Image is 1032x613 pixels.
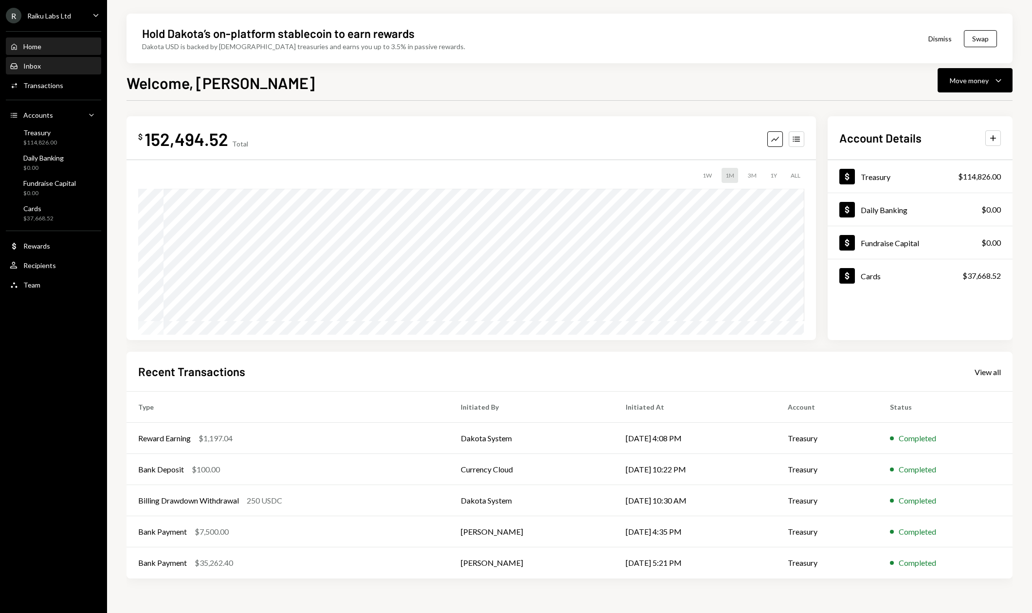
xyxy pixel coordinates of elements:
[138,363,245,379] h2: Recent Transactions
[614,392,776,423] th: Initiated At
[614,485,776,516] td: [DATE] 10:30 AM
[6,256,101,274] a: Recipients
[839,130,922,146] h2: Account Details
[776,392,878,423] th: Account
[6,76,101,94] a: Transactions
[195,526,229,538] div: $7,500.00
[6,37,101,55] a: Home
[232,140,248,148] div: Total
[828,226,1013,259] a: Fundraise Capital$0.00
[23,128,57,137] div: Treasury
[899,557,936,569] div: Completed
[614,454,776,485] td: [DATE] 10:22 PM
[127,392,449,423] th: Type
[828,259,1013,292] a: Cards$37,668.52
[861,205,907,215] div: Daily Banking
[247,495,282,506] div: 250 USDC
[6,57,101,74] a: Inbox
[23,179,76,187] div: Fundraise Capital
[776,547,878,578] td: Treasury
[138,433,191,444] div: Reward Earning
[6,237,101,254] a: Rewards
[449,454,614,485] td: Currency Cloud
[23,139,57,147] div: $114,826.00
[899,495,936,506] div: Completed
[138,526,187,538] div: Bank Payment
[981,237,1001,249] div: $0.00
[6,176,101,199] a: Fundraise Capital$0.00
[23,261,56,270] div: Recipients
[964,30,997,47] button: Swap
[950,75,989,86] div: Move money
[6,106,101,124] a: Accounts
[766,168,781,183] div: 1Y
[23,62,41,70] div: Inbox
[6,201,101,225] a: Cards$37,668.52
[138,464,184,475] div: Bank Deposit
[449,516,614,547] td: [PERSON_NAME]
[6,151,101,174] a: Daily Banking$0.00
[138,557,187,569] div: Bank Payment
[981,204,1001,216] div: $0.00
[744,168,760,183] div: 3M
[127,73,315,92] h1: Welcome, [PERSON_NAME]
[23,164,64,172] div: $0.00
[23,81,63,90] div: Transactions
[23,281,40,289] div: Team
[861,271,881,281] div: Cards
[195,557,233,569] div: $35,262.40
[192,464,220,475] div: $100.00
[23,189,76,198] div: $0.00
[614,547,776,578] td: [DATE] 5:21 PM
[916,27,964,50] button: Dismiss
[899,464,936,475] div: Completed
[828,160,1013,193] a: Treasury$114,826.00
[23,154,64,162] div: Daily Banking
[722,168,738,183] div: 1M
[23,215,54,223] div: $37,668.52
[975,367,1001,377] div: View all
[27,12,71,20] div: Raiku Labs Ltd
[142,41,465,52] div: Dakota USD is backed by [DEMOGRAPHIC_DATA] treasuries and earns you up to 3.5% in passive rewards.
[787,168,804,183] div: ALL
[449,423,614,454] td: Dakota System
[776,485,878,516] td: Treasury
[828,193,1013,226] a: Daily Banking$0.00
[23,242,50,250] div: Rewards
[449,392,614,423] th: Initiated By
[138,132,143,142] div: $
[145,128,228,150] div: 152,494.52
[878,392,1013,423] th: Status
[938,68,1013,92] button: Move money
[861,238,919,248] div: Fundraise Capital
[975,366,1001,377] a: View all
[23,42,41,51] div: Home
[699,168,716,183] div: 1W
[449,485,614,516] td: Dakota System
[23,111,53,119] div: Accounts
[6,276,101,293] a: Team
[138,495,239,506] div: Billing Drawdown Withdrawal
[776,454,878,485] td: Treasury
[6,126,101,149] a: Treasury$114,826.00
[958,171,1001,182] div: $114,826.00
[142,25,415,41] div: Hold Dakota’s on-platform stablecoin to earn rewards
[899,526,936,538] div: Completed
[449,547,614,578] td: [PERSON_NAME]
[199,433,233,444] div: $1,197.04
[6,8,21,23] div: R
[899,433,936,444] div: Completed
[776,423,878,454] td: Treasury
[614,516,776,547] td: [DATE] 4:35 PM
[776,516,878,547] td: Treasury
[962,270,1001,282] div: $37,668.52
[861,172,890,181] div: Treasury
[614,423,776,454] td: [DATE] 4:08 PM
[23,204,54,213] div: Cards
